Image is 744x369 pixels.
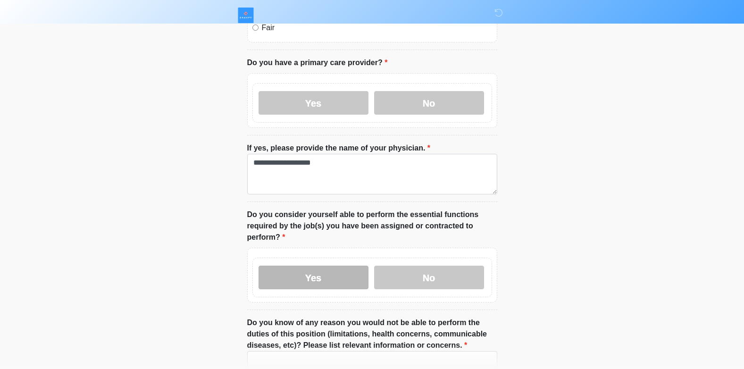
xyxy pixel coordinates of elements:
label: If yes, please provide the name of your physician. [247,143,431,154]
img: ESHYFT Logo [238,7,254,23]
label: No [374,91,484,115]
label: Do you consider yourself able to perform the essential functions required by the job(s) you have ... [247,209,497,243]
label: No [374,266,484,289]
label: Do you know of any reason you would not be able to perform the duties of this position (limitatio... [247,317,497,351]
label: Do you have a primary care provider? [247,57,388,68]
label: Yes [259,266,368,289]
label: Yes [259,91,368,115]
